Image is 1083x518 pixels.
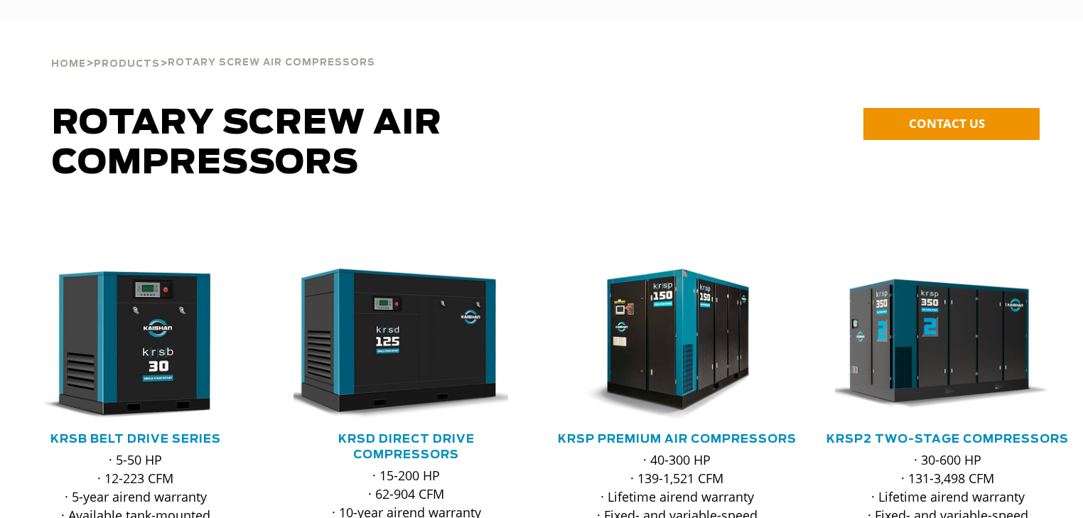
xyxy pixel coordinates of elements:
img: krsp150 [554,269,779,421]
span: CONTACT US [909,115,985,131]
div: krsb30 [23,269,248,421]
span: Home [51,60,86,69]
a: KRSB Belt Drive Series [50,433,221,445]
span: Rotary Screw Air Compressors [168,58,375,68]
div: krsp350 [835,269,1060,421]
span: Products [94,60,160,69]
a: CONTACT US [863,108,1040,140]
div: krsp150 [564,269,790,421]
a: KRSP Premium Air Compressors [558,433,797,445]
img: krsp350 [824,269,1050,421]
a: Products [94,57,160,70]
img: krsb30 [12,269,237,421]
div: > > [51,21,375,75]
a: Home [51,57,86,70]
a: KRSD Direct Drive Compressors [338,433,475,460]
span: Rotary Screw Air Compressors [52,107,442,180]
div: krsd125 [293,269,519,421]
img: krsd125 [283,269,508,421]
a: KRSP2 Two-Stage Compressors [826,433,1069,445]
